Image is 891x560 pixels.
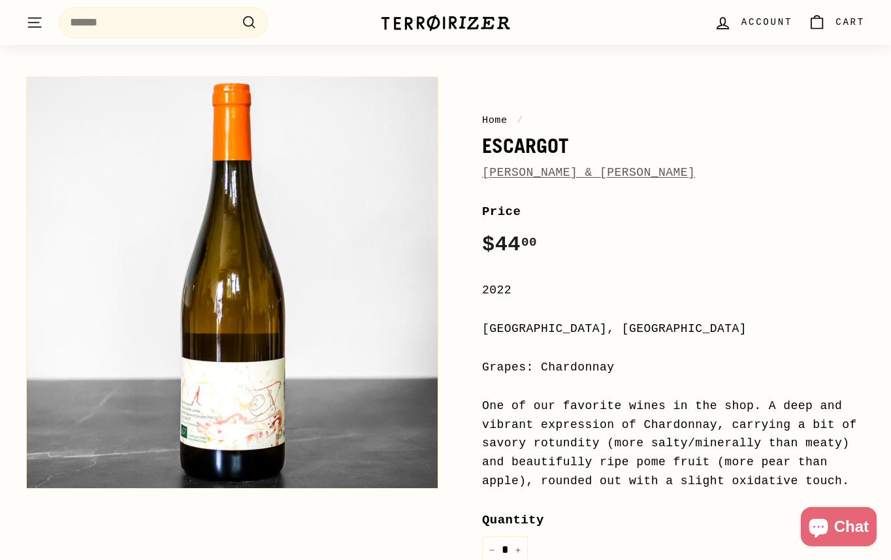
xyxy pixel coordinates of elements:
span: Account [741,15,792,29]
a: Cart [800,3,873,42]
nav: breadcrumbs [482,112,865,128]
div: [GEOGRAPHIC_DATA], [GEOGRAPHIC_DATA] [482,320,865,338]
span: Cart [835,15,865,29]
div: One of our favorite wines in the shop. A deep and vibrant expression of Chardonnay, carrying a bi... [482,397,865,491]
img: Escargot [27,77,438,488]
inbox-online-store-chat: Shopify online store chat [797,507,881,550]
a: [PERSON_NAME] & [PERSON_NAME] [482,166,695,179]
a: Account [706,3,800,42]
a: Home [482,114,508,126]
label: Quantity [482,510,865,530]
label: Price [482,202,865,222]
h1: Escargot [482,135,865,157]
div: 2022 [482,281,865,300]
div: Grapes: Chardonnay [482,358,865,377]
span: / [513,114,526,126]
sup: 00 [521,235,537,250]
span: $44 [482,233,537,257]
